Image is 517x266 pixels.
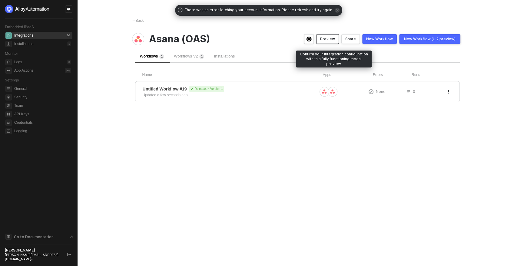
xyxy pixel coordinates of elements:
[5,128,12,134] span: logging
[5,67,12,74] span: icon-app-actions
[14,127,71,135] span: Logging
[65,68,71,73] div: 0 %
[5,25,34,29] span: Embedded iPaaS
[143,92,188,98] div: Updated a few seconds ago
[134,35,142,43] img: integration-icon
[345,37,356,41] div: Share
[14,110,71,118] span: API Keys
[369,89,373,94] span: icon-exclamation
[14,102,71,109] span: Team
[14,94,71,101] span: Security
[5,253,62,261] div: [PERSON_NAME][EMAIL_ADDRESS][DOMAIN_NAME] •
[5,78,19,82] span: Settings
[323,72,373,77] div: Apps
[341,34,360,44] button: Share
[404,37,456,41] div: New Workflow (UI2 preview)
[322,89,326,94] img: icon
[5,86,12,92] span: general
[67,41,71,46] div: 1
[376,89,386,94] span: None
[407,90,410,94] span: icon-list
[140,54,164,58] span: Workflows
[67,253,71,256] span: logout
[177,8,182,12] span: icon-exclamation
[68,234,74,240] span: document-arrow
[5,111,12,117] span: api-key
[5,103,12,109] span: team
[5,51,18,56] span: Monitor
[14,119,71,126] span: Credentials
[132,18,144,23] div: Back
[412,72,452,77] div: Runs
[67,60,71,64] div: 0
[14,68,33,73] div: App Actions
[399,34,460,44] a: New Workflow (UI2 preview)
[174,54,204,58] span: Workflows V2
[5,59,12,65] span: icon-logs
[149,33,210,45] span: Asana (OAS)
[143,86,187,92] span: Untitled Workflow #19
[335,8,340,13] span: icon-close
[185,7,332,13] span: There was an error fetching your account information. Please refresh and try again
[5,233,73,240] a: Knowledge Base
[14,33,33,38] div: Integrations
[5,94,12,100] span: security
[320,37,335,41] div: Preview
[5,5,50,13] img: logo
[413,89,415,94] span: 0
[330,89,335,94] img: icon
[5,248,62,253] div: [PERSON_NAME]
[373,72,412,77] div: Errors
[132,18,136,23] span: ←
[5,234,12,240] span: documentation
[66,33,71,38] div: 20
[306,37,312,41] span: icon-settings
[5,41,12,47] span: installations
[5,32,12,39] span: integrations
[14,234,54,239] span: Go to Documentation
[362,34,397,44] button: New Workflow
[201,55,203,58] span: 1
[366,37,393,41] div: New Workflow
[142,72,323,77] div: Name
[5,5,72,13] a: logo
[14,60,22,65] div: Logs
[67,7,71,11] span: icon-swap
[316,34,339,44] button: Preview
[214,54,235,58] span: Installations
[189,86,224,92] div: Released • Version 1
[161,55,163,58] span: 1
[14,41,33,47] div: Installations
[14,85,71,92] span: General
[296,51,372,67] div: Confirm your integration configuration with this fully functioning modal preview.
[5,120,12,126] span: credentials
